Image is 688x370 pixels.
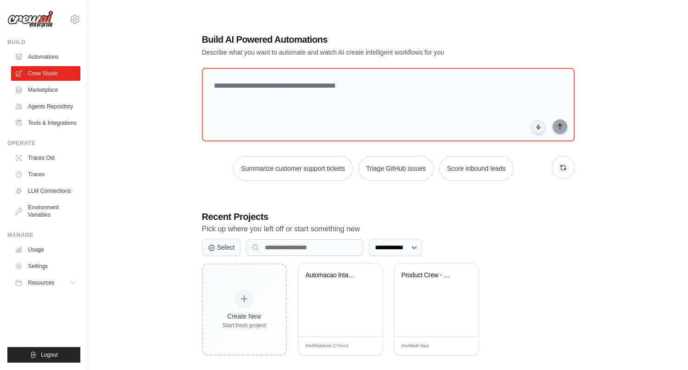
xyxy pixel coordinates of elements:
[7,347,80,363] button: Logout
[11,200,80,222] a: Environment Variables
[531,120,545,134] button: Click to speak your automation idea
[11,184,80,198] a: LLM Connections
[28,279,54,286] span: Resources
[439,156,514,181] button: Score inbound leads
[11,83,80,97] a: Marketplace
[202,239,241,256] button: Select
[41,351,58,359] span: Logout
[11,151,80,165] a: Traces Old
[7,140,80,147] div: Operate
[11,167,80,182] a: Traces
[456,342,464,349] span: Edit
[11,242,80,257] a: Usage
[306,343,349,349] span: Modified about 17 hours
[11,50,80,64] a: Automations
[223,322,266,329] div: Start fresh project
[358,156,434,181] button: Triage GitHub issues
[11,66,80,81] a: Crew Studio
[11,99,80,114] a: Agents Repository
[7,39,80,46] div: Build
[402,271,457,280] div: Product Crew - Automacao Intake PRD para Azure DevOps
[306,271,361,280] div: Automacao Intake PRD para Azure DevOps
[233,156,352,181] button: Summarize customer support tickets
[202,48,510,57] p: Describe what you want to automate and watch AI create intelligent workflows for you
[11,259,80,274] a: Settings
[11,275,80,290] button: Resources
[202,223,575,235] p: Pick up where you left off or start something new
[552,156,575,179] button: Get new suggestions
[7,231,80,239] div: Manage
[202,33,510,46] h1: Build AI Powered Automations
[360,342,368,349] span: Edit
[202,210,575,223] h3: Recent Projects
[11,116,80,130] a: Tools & Integrations
[402,343,430,349] span: Modified 4 days
[7,11,53,28] img: Logo
[223,312,266,321] div: Create New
